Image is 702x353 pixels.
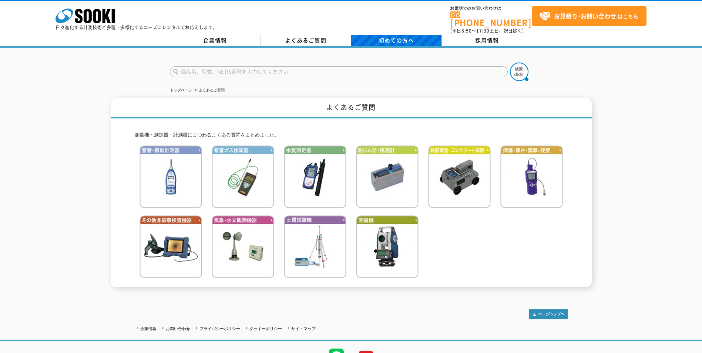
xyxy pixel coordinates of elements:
[56,25,218,30] p: 日々進化する計測技術と多種・多様化するニーズにレンタルでお応えします。
[193,87,225,94] li: よくあるご質問
[356,145,419,208] img: 粉じん計・風速計
[166,326,190,331] a: お問い合わせ
[135,131,568,139] p: 測量機・測定器・計測器にまつわるよくある質問をまとめました。
[450,27,524,34] span: (平日 ～ 土日、祝日除く)
[291,326,316,331] a: サイトマップ
[199,326,240,331] a: プライバシーポリシー
[111,98,592,118] h1: よくあるご質問
[170,35,261,46] a: 企業情報
[428,145,491,208] img: 鉄筋検査・コンクリート試験
[284,215,346,278] img: 土質試験機
[140,215,202,278] img: その他非破壊検査機器
[261,35,351,46] a: よくあるご質問
[170,66,508,77] input: 商品名、型式、NETIS番号を入力してください
[532,6,646,26] a: お見積り･お問い合わせはこちら
[450,11,532,27] a: [PHONE_NUMBER]
[379,36,414,44] span: 初めての方へ
[140,326,157,331] a: 企業情報
[476,27,490,34] span: 17:30
[554,11,616,20] strong: お見積り･お問い合わせ
[212,215,274,278] img: 気象・水文観測機器
[500,145,563,208] img: 探傷・厚さ・膜厚・硬度
[249,326,282,331] a: クッキーポリシー
[284,145,346,208] img: 水質測定器
[461,27,472,34] span: 8:50
[212,145,274,208] img: 有害ガス検知器
[529,309,568,319] img: トップページへ
[170,88,192,92] a: トップページ
[510,63,528,81] img: btn_search.png
[351,35,442,46] a: 初めての方へ
[356,215,419,278] img: 測量機
[140,145,202,208] img: 音響・振動計測器
[450,6,532,11] span: お電話でのお問い合わせは
[442,35,533,46] a: 採用情報
[539,11,638,22] span: はこちら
